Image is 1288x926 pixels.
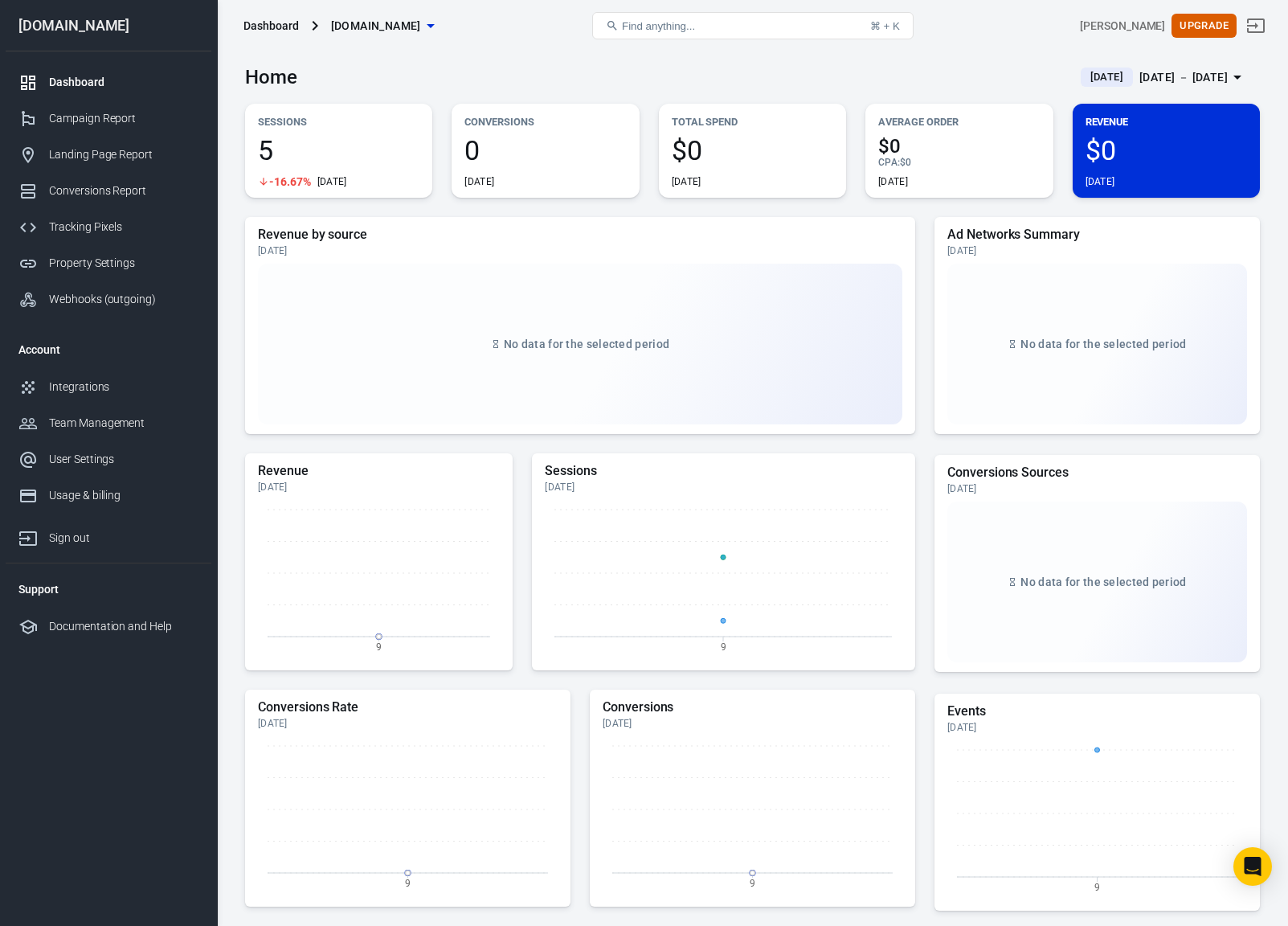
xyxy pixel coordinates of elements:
[1080,18,1165,35] div: Account id: C1SXkjnC
[258,699,558,715] h5: Conversions Rate
[6,514,211,556] a: Sign out
[6,137,211,173] a: Landing Page Report
[1084,69,1130,85] span: [DATE]
[1094,881,1100,892] tspan: 9
[947,244,1247,257] div: [DATE]
[6,18,211,33] div: [DOMAIN_NAME]
[592,12,914,39] button: Find anything...⌘ + K
[545,481,902,494] div: [DATE]
[504,338,669,350] span: No data for the selected period
[325,11,440,41] button: [DOMAIN_NAME]
[870,20,900,32] div: ⌘ + K
[1086,175,1115,188] div: [DATE]
[672,137,833,164] span: $0
[269,176,311,187] span: -16.67%
[721,641,726,652] tspan: 9
[603,699,902,715] h5: Conversions
[49,255,198,272] div: Property Settings
[6,570,211,608] li: Support
[1020,576,1186,588] span: No data for the selected period
[1237,6,1275,45] a: Sign out
[6,64,211,100] a: Dashboard
[49,379,198,395] div: Integrations
[947,465,1247,481] h5: Conversions Sources
[258,717,558,730] div: [DATE]
[6,245,211,281] a: Property Settings
[750,877,755,888] tspan: 9
[258,137,419,164] span: 5
[49,415,198,432] div: Team Management
[603,717,902,730] div: [DATE]
[258,463,500,479] h5: Revenue
[1068,64,1260,91] button: [DATE][DATE] － [DATE]
[464,175,494,188] div: [DATE]
[49,530,198,547] div: Sign out
[49,110,198,127] div: Campaign Report
[376,641,382,652] tspan: 9
[947,703,1247,719] h5: Events
[49,291,198,308] div: Webhooks (outgoing)
[49,182,198,199] div: Conversions Report
[49,451,198,468] div: User Settings
[405,877,411,888] tspan: 9
[947,482,1247,495] div: [DATE]
[6,441,211,477] a: User Settings
[6,281,211,318] a: Webhooks (outgoing)
[1086,113,1247,130] p: Revenue
[6,100,211,137] a: Campaign Report
[878,113,1040,130] p: Average Order
[6,369,211,405] a: Integrations
[6,173,211,209] a: Conversions Report
[258,113,419,130] p: Sessions
[6,405,211,441] a: Team Management
[49,487,198,504] div: Usage & billing
[1171,14,1237,39] button: Upgrade
[622,20,695,32] span: Find anything...
[49,618,198,635] div: Documentation and Help
[6,330,211,369] li: Account
[900,157,911,168] span: $0
[49,74,198,91] div: Dashboard
[258,481,500,494] div: [DATE]
[464,137,626,164] span: 0
[6,477,211,514] a: Usage & billing
[49,219,198,236] div: Tracking Pixels
[258,227,902,243] h5: Revenue by source
[464,113,626,130] p: Conversions
[1139,68,1228,88] div: [DATE] － [DATE]
[49,146,198,163] div: Landing Page Report
[672,175,701,188] div: [DATE]
[258,244,902,257] div: [DATE]
[6,209,211,245] a: Tracking Pixels
[1086,137,1247,164] span: $0
[947,227,1247,243] h5: Ad Networks Summary
[243,18,299,34] div: Dashboard
[331,16,421,36] span: promenadefield.com
[878,137,1040,156] span: $0
[947,721,1247,734] div: [DATE]
[878,157,900,168] span: CPA :
[878,175,908,188] div: [DATE]
[545,463,902,479] h5: Sessions
[245,66,297,88] h3: Home
[672,113,833,130] p: Total Spend
[317,175,347,188] div: [DATE]
[1233,847,1272,886] div: Open Intercom Messenger
[1020,338,1186,350] span: No data for the selected period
